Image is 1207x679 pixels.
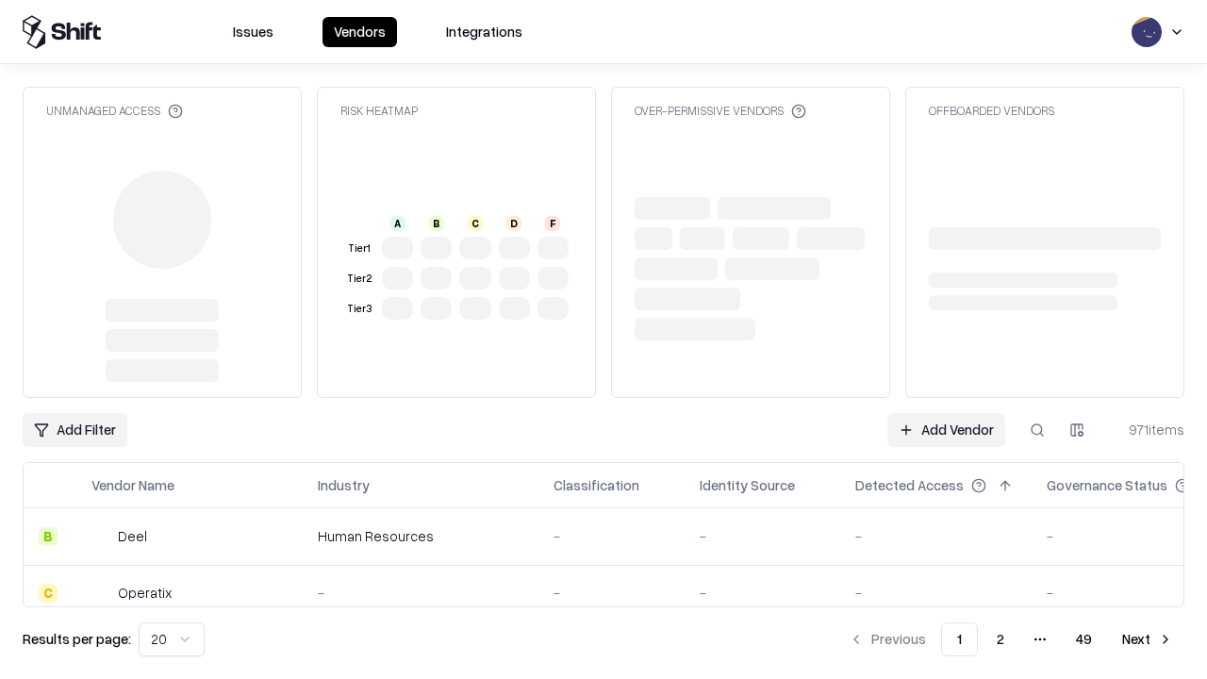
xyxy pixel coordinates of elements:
div: Unmanaged Access [46,103,183,119]
div: Tier 1 [344,240,374,257]
div: Identity Source [700,475,795,495]
div: Deel [118,526,147,546]
button: 2 [982,622,1019,656]
div: C [39,584,58,603]
button: Vendors [322,17,397,47]
div: F [545,216,560,231]
button: Add Filter [23,413,127,447]
div: B [429,216,444,231]
div: Tier 3 [344,301,374,317]
div: - [700,526,825,546]
div: - [855,526,1017,546]
img: Operatix [91,584,110,603]
div: Offboarded Vendors [929,103,1054,119]
div: Industry [318,475,370,495]
div: Tier 2 [344,271,374,287]
a: Add Vendor [887,413,1005,447]
div: Risk Heatmap [340,103,418,119]
img: Deel [91,527,110,546]
div: Vendor Name [91,475,174,495]
button: 1 [941,622,978,656]
div: 971 items [1109,420,1184,439]
div: Operatix [118,583,172,603]
div: A [390,216,405,231]
nav: pagination [837,622,1184,656]
div: - [318,583,523,603]
button: Integrations [435,17,534,47]
div: C [468,216,483,231]
div: - [855,583,1017,603]
div: - [554,583,670,603]
div: - [554,526,670,546]
div: D [506,216,521,231]
div: - [700,583,825,603]
div: Classification [554,475,639,495]
div: Governance Status [1047,475,1167,495]
div: Detected Access [855,475,964,495]
div: Human Resources [318,526,523,546]
div: B [39,527,58,546]
button: Issues [222,17,285,47]
button: Next [1111,622,1184,656]
div: Over-Permissive Vendors [635,103,806,119]
button: 49 [1061,622,1107,656]
p: Results per page: [23,629,131,649]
